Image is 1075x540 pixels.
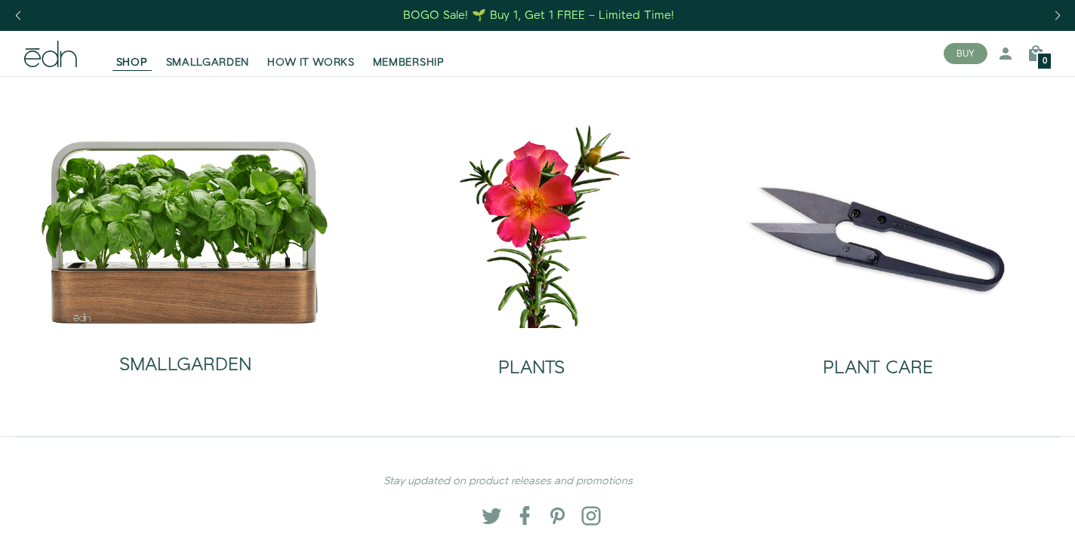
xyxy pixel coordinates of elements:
[716,328,1039,390] a: PLANT CARE
[107,37,157,70] a: SHOP
[267,55,354,70] span: HOW IT WORKS
[258,37,363,70] a: HOW IT WORKS
[373,55,445,70] span: MEMBERSHIP
[944,43,987,64] button: BUY
[402,4,676,27] a: BOGO Sale! 🌱 Buy 1, Get 1 FREE – Limited Time!
[383,474,633,489] em: Stay updated on product releases and promotions
[119,355,251,375] h2: SMALLGARDEN
[364,37,454,70] a: MEMBERSHIP
[1043,57,1047,66] span: 0
[166,55,250,70] span: SMALLGARDEN
[823,358,933,378] h2: PLANT CARE
[40,325,330,387] a: SMALLGARDEN
[371,328,693,390] a: PLANTS
[116,55,148,70] span: SHOP
[403,8,674,23] div: BOGO Sale! 🌱 Buy 1, Get 1 FREE – Limited Time!
[157,37,259,70] a: SMALLGARDEN
[498,358,565,378] h2: PLANTS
